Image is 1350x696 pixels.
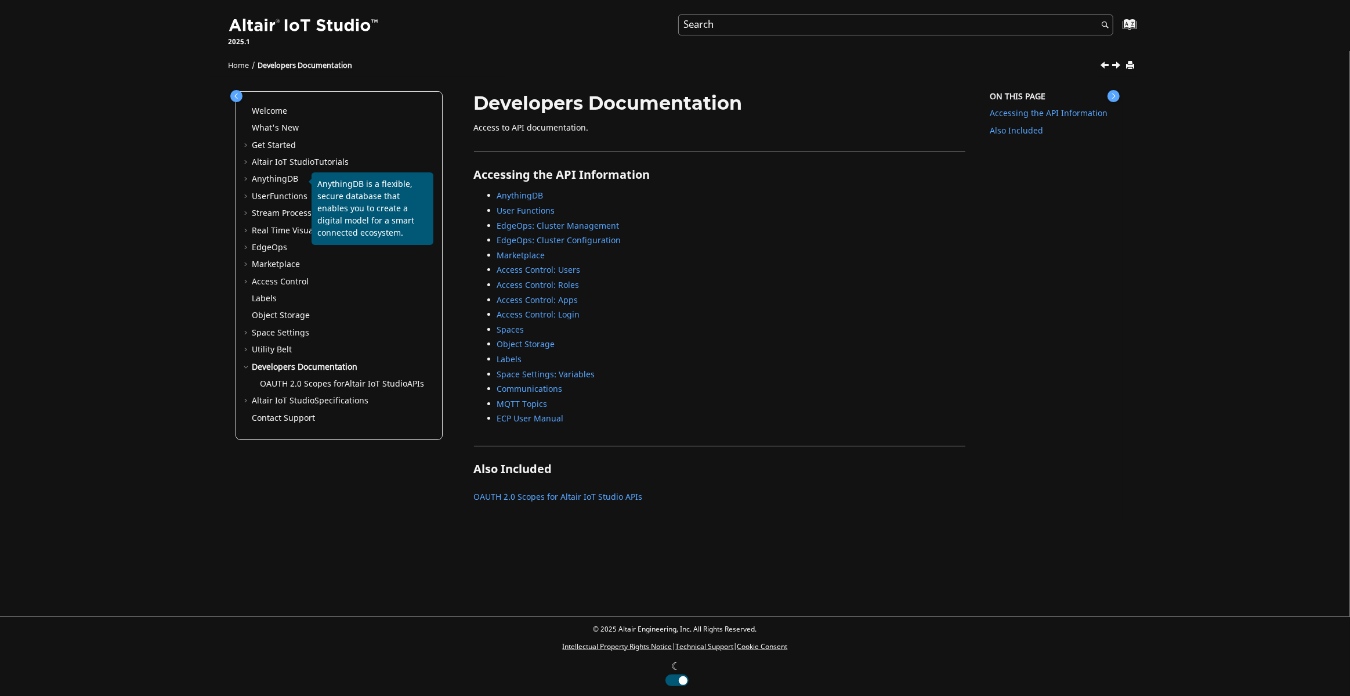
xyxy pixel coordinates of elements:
input: Search query [678,15,1113,35]
a: EdgeOps: Cluster Management [497,220,620,232]
span: Altair IoT Studio [345,378,408,390]
a: Altair IoT StudioSpecifications [252,395,369,407]
a: EdgeOps [252,241,288,254]
h1: Developers Documentation [474,93,966,113]
a: Labels [252,293,277,305]
a: Go to index terms page [1104,24,1130,36]
a: Real Time Visualization [252,225,342,237]
a: Stream Processing [252,207,325,219]
a: Marketplace [252,258,301,271]
button: Print this page [1127,58,1137,74]
a: AnythingDB [497,190,544,202]
a: Welcome [252,105,288,117]
span: Expand EdgeOps [243,242,252,254]
a: Communications [497,383,563,395]
a: ECP User Manual [497,413,564,425]
a: User Functions [497,205,555,217]
a: Access Control: Roles [497,279,580,291]
button: Search [1087,15,1119,37]
span: Altair IoT Studio [252,156,315,168]
a: Altair IoT StudioTutorials [252,156,349,168]
a: Object Storage [252,309,310,322]
span: Expand AnythingDB [243,174,252,185]
a: Spaces [497,324,524,336]
span: Expand UserFunctions [243,191,252,203]
nav: On this page [973,93,1123,523]
a: Intellectual Property Rights Notice [563,641,672,652]
a: EdgeOps: Cluster Configuration [497,235,621,247]
span: Expand Get Started [243,140,252,152]
a: Developers Documentation [258,60,353,71]
a: Technical Support [676,641,734,652]
nav: Tools [211,50,1139,77]
a: Access Control: Users [497,264,581,276]
a: Access Control [252,276,309,288]
a: Access Control: Apps [497,294,578,306]
a: Space Settings: Variables [497,369,595,381]
a: OAUTH 2.0 Scopes forAltair IoT StudioAPIs [260,378,425,390]
p: © 2025 Altair Engineering, Inc. All Rights Reserved. [563,624,788,634]
span: Collapse Developers Documentation [243,362,252,373]
span: Expand Altair IoT StudioTutorials [243,157,252,168]
a: Accessing the API Information [990,107,1107,120]
span: Expand Space Settings [243,327,252,339]
nav: Child Links [474,489,954,511]
span: Functions [270,190,308,203]
a: Previous topic: API Inspector [1102,60,1111,74]
a: UserFunctions [252,190,308,203]
a: MQTT Topics [497,398,548,410]
a: Developers Documentation [252,361,358,373]
a: Next topic: OAUTH 2.0 Scopes for Altair IoT Studio APIs [1113,60,1123,74]
span: Altair IoT Studio [252,395,315,407]
button: Toggle topic table of content [1107,90,1120,102]
a: Also Included [990,125,1043,137]
span: ☾ [672,659,681,675]
span: Expand Marketplace [243,259,252,271]
a: AnythingDB [252,173,299,185]
a: Contact Support [252,412,316,424]
p: 2025.1 [229,37,381,47]
a: Labels [497,354,522,366]
ul: Table of Contents [243,106,435,424]
p: | | [563,641,788,652]
a: Space Settings [252,327,310,339]
a: Object Storage [497,338,555,351]
button: Toggle publishing table of content [230,90,243,102]
a: OAUTH 2.0 Scopes for Altair IoT Studio APIs [474,491,643,503]
a: Access Control: Login [497,309,580,321]
a: What's New [252,122,299,134]
span: Expand Utility Belt [243,344,252,356]
span: Expand Stream Processing [243,208,252,219]
span: Expand Access Control [243,276,252,288]
span: Expand Real Time Visualization [243,225,252,237]
a: Get Started [252,139,296,152]
h2: Accessing the API Information [474,152,966,187]
span: Expand Altair IoT StudioSpecifications [243,395,252,407]
h2: Also Included [474,446,966,481]
a: Home [229,60,249,71]
a: Cookie Consent [737,641,788,652]
a: Utility Belt [252,344,292,356]
a: Marketplace [497,250,545,262]
img: Altair IoT Studio [229,17,381,35]
p: AnythingDB is a flexible, secure database that enables you to create a digital model for a smart ... [317,178,428,239]
nav: Table of Contents Container [227,93,451,515]
label: Change to dark/light theme [661,659,689,686]
p: Access to API documentation. [474,122,966,134]
div: On this page [990,91,1114,103]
